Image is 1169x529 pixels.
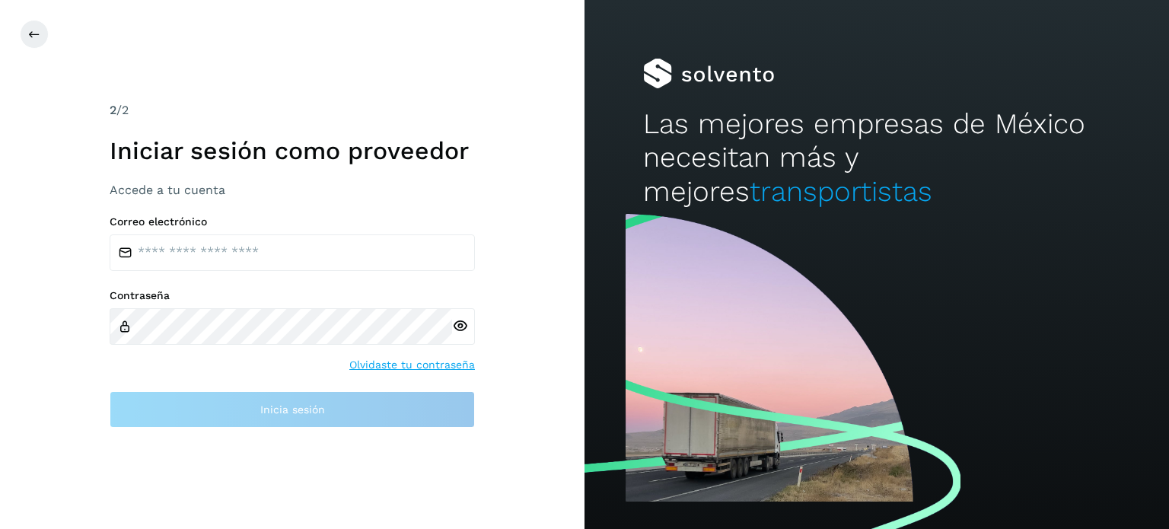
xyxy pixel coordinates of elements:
[643,107,1110,209] h2: Las mejores empresas de México necesitan más y mejores
[110,289,475,302] label: Contraseña
[110,183,475,197] h3: Accede a tu cuenta
[110,103,116,117] span: 2
[110,215,475,228] label: Correo electrónico
[750,175,932,208] span: transportistas
[349,357,475,373] a: Olvidaste tu contraseña
[110,136,475,165] h1: Iniciar sesión como proveedor
[260,404,325,415] span: Inicia sesión
[110,101,475,120] div: /2
[110,391,475,428] button: Inicia sesión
